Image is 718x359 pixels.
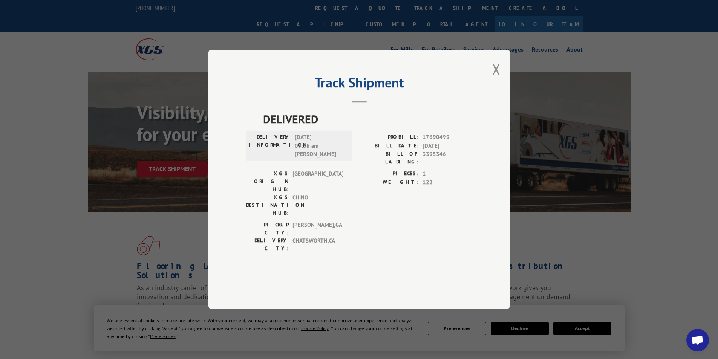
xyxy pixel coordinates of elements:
[246,221,289,237] label: PICKUP CITY:
[246,170,289,194] label: XGS ORIGIN HUB:
[292,237,343,253] span: CHATSWORTH , CA
[359,178,419,187] label: WEIGHT:
[423,170,472,179] span: 1
[423,142,472,150] span: [DATE]
[292,194,343,217] span: CHINO
[246,77,472,92] h2: Track Shipment
[359,150,419,166] label: BILL OF LADING:
[686,329,709,351] div: Open chat
[248,133,291,159] label: DELIVERY INFORMATION:
[423,150,472,166] span: 3395346
[292,170,343,194] span: [GEOGRAPHIC_DATA]
[246,194,289,217] label: XGS DESTINATION HUB:
[263,111,472,128] span: DELIVERED
[423,133,472,142] span: 17690499
[246,237,289,253] label: DELIVERY CITY:
[359,133,419,142] label: PROBILL:
[423,178,472,187] span: 122
[359,170,419,179] label: PIECES:
[292,221,343,237] span: [PERSON_NAME] , GA
[492,59,501,79] button: Close modal
[295,133,346,159] span: [DATE] 09:35 am [PERSON_NAME]
[359,142,419,150] label: BILL DATE:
